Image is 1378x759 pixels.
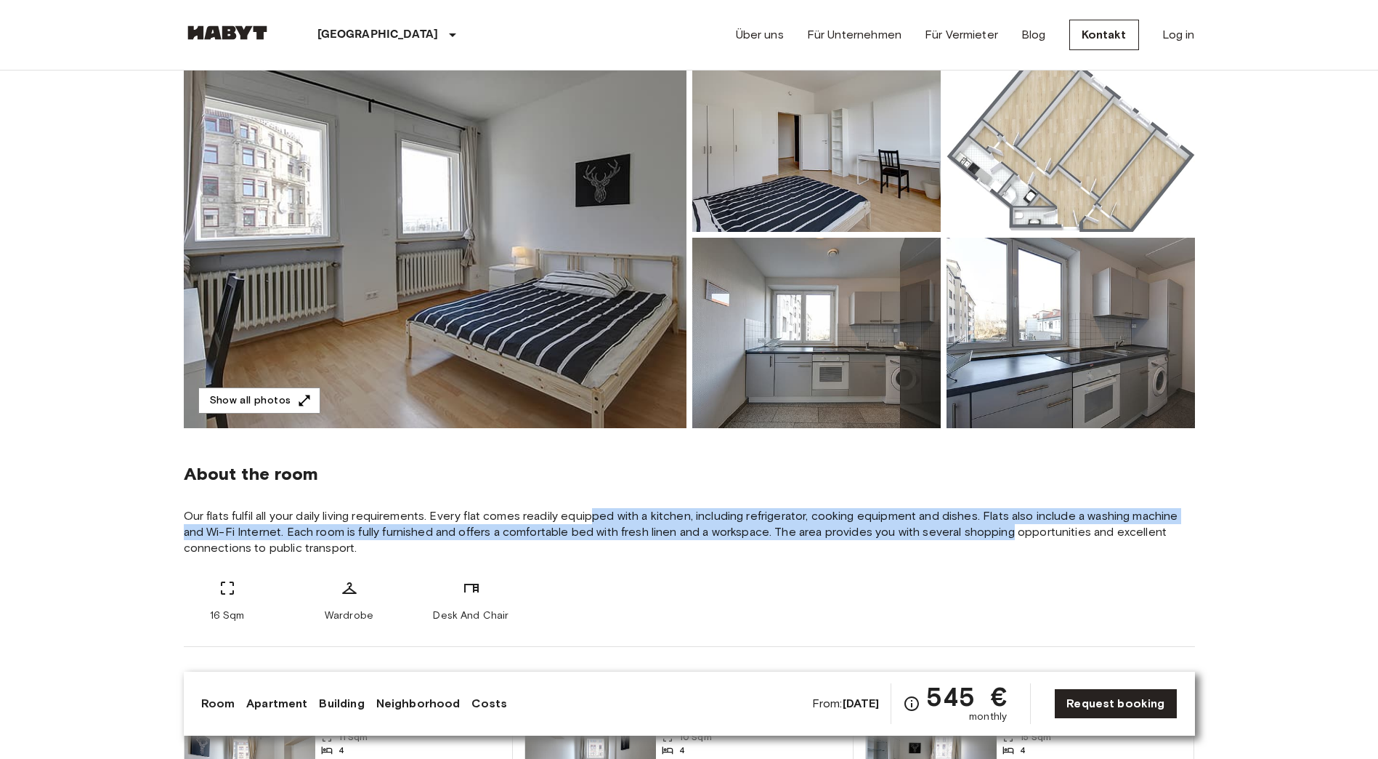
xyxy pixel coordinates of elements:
span: Wardrobe [325,609,373,623]
img: Habyt [184,25,271,40]
span: monthly [969,710,1007,724]
img: Picture of unit DE-09-005-03M [947,41,1195,232]
span: 4 [679,744,685,757]
span: Desk And Chair [433,609,508,623]
span: 10 Sqm [679,731,712,744]
span: About the room [184,463,1195,485]
a: Blog [1021,26,1046,44]
button: Show all photos [198,387,320,414]
img: Picture of unit DE-09-005-03M [692,238,941,428]
b: [DATE] [843,696,880,710]
p: [GEOGRAPHIC_DATA] [317,26,439,44]
span: From: [812,696,880,712]
img: Picture of unit DE-09-005-03M [947,238,1195,428]
span: 11 Sqm [339,731,368,744]
span: 15 Sqm [1020,731,1051,744]
a: Für Vermieter [925,26,998,44]
a: Building [319,695,364,712]
a: Costs [471,695,507,712]
a: Log in [1162,26,1195,44]
img: Picture of unit DE-09-005-03M [692,41,941,232]
a: Room [201,695,235,712]
svg: Check cost overview for full price breakdown. Please note that discounts apply to new joiners onl... [903,695,920,712]
img: Marketing picture of unit DE-09-005-03M [184,41,686,428]
span: Our flats fulfil all your daily living requirements. Every flat comes readily equipped with a kit... [184,508,1195,556]
a: Apartment [246,695,307,712]
span: 4 [339,744,344,757]
a: Neighborhood [376,695,461,712]
a: Über uns [736,26,784,44]
a: Request booking [1054,688,1177,719]
span: 545 € [926,683,1007,710]
a: Kontakt [1069,20,1139,50]
span: 4 [1020,744,1026,757]
a: Für Unternehmen [807,26,901,44]
span: 16 Sqm [210,609,245,623]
